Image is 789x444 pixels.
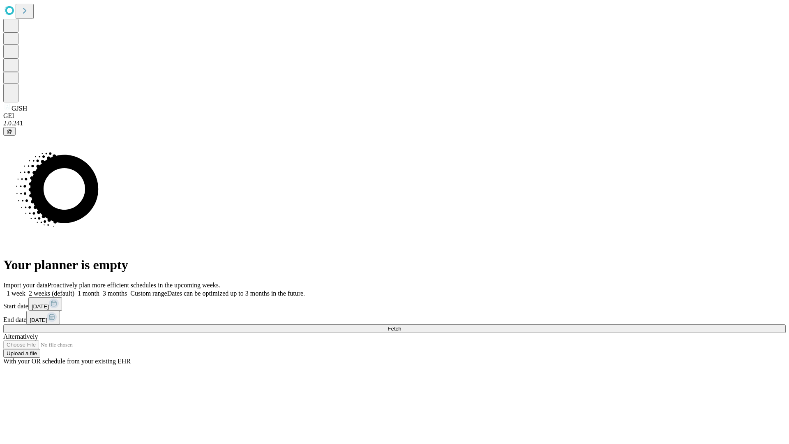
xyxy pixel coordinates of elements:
div: End date [3,311,786,324]
span: 1 week [7,290,25,297]
span: With your OR schedule from your existing EHR [3,358,131,365]
button: Fetch [3,324,786,333]
div: 2.0.241 [3,120,786,127]
button: [DATE] [26,311,60,324]
h1: Your planner is empty [3,257,786,273]
span: 3 months [103,290,127,297]
span: [DATE] [30,317,47,323]
span: Proactively plan more efficient schedules in the upcoming weeks. [48,282,220,289]
span: GJSH [12,105,27,112]
span: Import your data [3,282,48,289]
span: Alternatively [3,333,38,340]
span: 2 weeks (default) [29,290,74,297]
span: Dates can be optimized up to 3 months in the future. [167,290,305,297]
span: Custom range [130,290,167,297]
span: [DATE] [32,303,49,310]
button: Upload a file [3,349,40,358]
div: GEI [3,112,786,120]
span: Fetch [388,326,401,332]
span: 1 month [78,290,99,297]
button: [DATE] [28,297,62,311]
div: Start date [3,297,786,311]
button: @ [3,127,16,136]
span: @ [7,128,12,134]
